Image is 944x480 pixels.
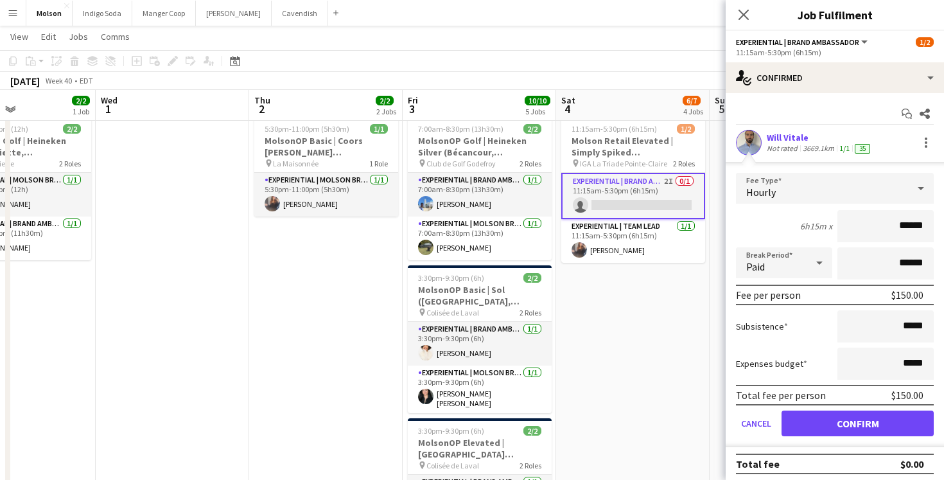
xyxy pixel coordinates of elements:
app-card-role: Experiential | Brand Ambassador1/17:00am-8:30pm (13h30m)[PERSON_NAME] [408,173,552,217]
app-card-role: Experiential | Molson Brand Specialist1/15:30pm-11:00pm (5h30m)[PERSON_NAME] [254,173,398,217]
app-job-card: 5:30pm-11:00pm (5h30m)1/1MolsonOP Basic | Coors [PERSON_NAME] ([GEOGRAPHIC_DATA], [GEOGRAPHIC_DAT... [254,116,398,217]
button: Molson [26,1,73,26]
div: 4 Jobs [683,107,703,116]
div: Confirmed [726,62,944,93]
button: Indigo Soda [73,1,132,26]
span: 2/2 [376,96,394,105]
span: 1 [99,102,118,116]
button: Confirm [782,411,934,436]
app-job-card: 3:30pm-9:30pm (6h)2/2MolsonOP Basic | Sol ([GEOGRAPHIC_DATA], [GEOGRAPHIC_DATA]) Colisée de Laval... [408,265,552,413]
div: $150.00 [891,289,923,301]
div: 3669.1km [800,143,837,154]
span: 11:15am-5:30pm (6h15m) [572,124,657,134]
div: 1 Job [73,107,89,116]
h3: Molson Retail Elevated | Simply Spiked ([GEOGRAPHIC_DATA], [GEOGRAPHIC_DATA]) [561,135,705,158]
span: Wed [101,94,118,106]
span: 1/2 [916,37,934,47]
span: 1/2 [677,124,695,134]
span: 3:30pm-9:30pm (6h) [418,426,484,436]
span: 2 Roles [59,159,81,168]
app-job-card: 11:15am-5:30pm (6h15m)1/2Molson Retail Elevated | Simply Spiked ([GEOGRAPHIC_DATA], [GEOGRAPHIC_D... [561,116,705,263]
span: 2/2 [63,124,81,134]
span: 3 [406,102,418,116]
span: Comms [101,31,130,42]
div: [DATE] [10,75,40,87]
app-job-card: 7:00am-8:30pm (13h30m)2/2MolsonOP Golf | Heineken Silver (Bécancour, [GEOGRAPHIC_DATA]) Club de G... [408,116,552,260]
h3: MolsonOP Basic | Sol ([GEOGRAPHIC_DATA], [GEOGRAPHIC_DATA]) [408,284,552,307]
button: [PERSON_NAME] [196,1,272,26]
span: View [10,31,28,42]
div: Total fee [736,458,780,470]
button: Manger Coop [132,1,196,26]
span: Thu [254,94,270,106]
span: 2/2 [523,124,541,134]
span: Week 40 [42,76,74,85]
span: Club de Golf Godefroy [426,159,496,168]
span: 5 [713,102,730,116]
label: Subsistence [736,321,788,332]
div: 6h15m x [800,220,832,232]
div: 11:15am-5:30pm (6h15m) [736,48,934,57]
span: 2 Roles [520,308,541,317]
div: $150.00 [891,389,923,402]
h3: MolsonOP Basic | Coors [PERSON_NAME] ([GEOGRAPHIC_DATA], [GEOGRAPHIC_DATA]) [254,135,398,158]
a: Edit [36,28,61,45]
span: Sat [561,94,575,106]
div: Not rated [767,143,800,154]
div: Fee per person [736,289,801,301]
button: Cancel [736,411,776,436]
button: Cavendish [272,1,328,26]
div: Total fee per person [736,389,826,402]
span: 2 Roles [520,159,541,168]
span: 7:00am-8:30pm (13h30m) [418,124,503,134]
span: 2 Roles [520,461,541,470]
span: Edit [41,31,56,42]
span: 2 [252,102,270,116]
span: 1/1 [370,124,388,134]
span: Paid [746,260,765,273]
span: 6/7 [683,96,701,105]
div: 35 [855,144,870,154]
div: 5 Jobs [525,107,550,116]
div: EDT [80,76,93,85]
span: Hourly [746,186,776,199]
a: Jobs [64,28,93,45]
app-card-role: Experiential | Molson Brand Specialist1/13:30pm-9:30pm (6h)[PERSON_NAME] [PERSON_NAME] [408,366,552,413]
app-card-role: Experiential | Team Lead1/111:15am-5:30pm (6h15m)[PERSON_NAME] [561,219,705,263]
a: Comms [96,28,135,45]
span: La Maisonnée [273,159,319,168]
span: Colisée de Laval [426,461,479,470]
span: 2/2 [523,426,541,436]
h3: Job Fulfilment [726,6,944,23]
app-skills-label: 1/1 [839,143,850,153]
app-card-role: Experiential | Brand Ambassador2I0/111:15am-5:30pm (6h15m) [561,173,705,219]
div: Will Vitale [767,132,873,143]
app-card-role: Experiential | Molson Brand Specialist1/17:00am-8:30pm (13h30m)[PERSON_NAME] [408,217,552,260]
span: 1 Role [369,159,388,168]
span: 3:30pm-9:30pm (6h) [418,273,484,283]
span: IGA La Triade Pointe-Claire [580,159,667,168]
h3: MolsonOP Elevated | [GEOGRAPHIC_DATA] ([GEOGRAPHIC_DATA], [GEOGRAPHIC_DATA]) [408,437,552,460]
app-card-role: Experiential | Brand Ambassador1/13:30pm-9:30pm (6h)[PERSON_NAME] [408,322,552,366]
span: 2/2 [523,273,541,283]
span: Experiential | Brand Ambassador [736,37,859,47]
span: 2/2 [72,96,90,105]
span: 4 [559,102,575,116]
button: Experiential | Brand Ambassador [736,37,870,47]
span: Jobs [69,31,88,42]
span: 5:30pm-11:00pm (5h30m) [265,124,349,134]
span: Fri [408,94,418,106]
div: $0.00 [900,458,923,470]
h3: MolsonOP Golf | Heineken Silver (Bécancour, [GEOGRAPHIC_DATA]) [408,135,552,158]
span: Colisée de Laval [426,308,479,317]
span: 10/10 [525,96,550,105]
span: 2 Roles [673,159,695,168]
div: 2 Jobs [376,107,396,116]
span: Sun [715,94,730,106]
label: Expenses budget [736,358,807,369]
a: View [5,28,33,45]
